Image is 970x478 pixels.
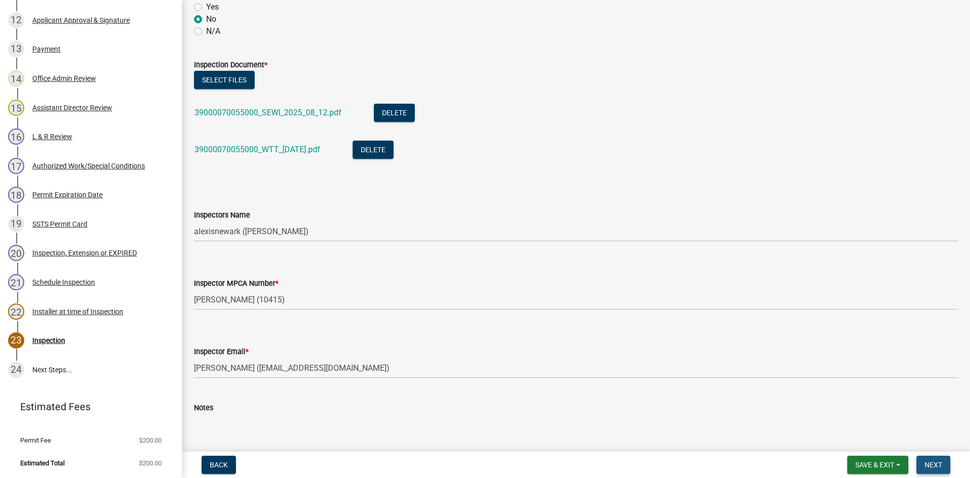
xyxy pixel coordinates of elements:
a: 39000070055000_SEWI_2025_08_12.pdf [195,108,342,117]
button: Back [202,456,236,474]
div: Applicant Approval & Signature [32,17,130,24]
div: 17 [8,158,24,174]
div: 24 [8,362,24,378]
label: N/A [206,25,220,37]
div: 20 [8,245,24,261]
span: $200.00 [139,437,162,444]
div: 13 [8,41,24,57]
div: 15 [8,100,24,116]
label: Inspector Email [194,349,249,356]
a: 39000070055000_WTT_[DATE].pdf [195,145,320,154]
wm-modal-confirm: Delete Document [374,109,415,118]
label: No [206,13,216,25]
div: Inspection [32,337,65,344]
span: $200.00 [139,460,162,466]
div: 12 [8,12,24,28]
label: Inspector MPCA Number [194,280,278,287]
div: Office Admin Review [32,75,96,82]
div: Payment [32,46,61,53]
span: Permit Fee [20,437,51,444]
label: Inspectors Name [194,212,250,219]
button: Save & Exit [847,456,908,474]
div: Inspection, Extension or EXPIRED [32,249,137,256]
div: 23 [8,332,24,349]
span: Estimated Total [20,460,65,466]
div: L & R Review [32,133,72,140]
button: Select files [194,71,255,89]
label: Inspection Document [194,62,267,69]
div: 14 [8,70,24,86]
span: Back [210,461,228,469]
div: Schedule Inspection [32,279,95,286]
div: 22 [8,303,24,320]
div: Installer at time of Inspection [32,308,123,315]
button: Delete [353,141,394,159]
div: Assistant Director Review [32,104,112,111]
div: Authorized Work/Special Conditions [32,162,145,169]
label: Notes [194,405,213,412]
button: Next [916,456,950,474]
label: Yes [206,1,219,13]
span: Save & Exit [855,461,894,469]
div: Permit Expiration Date [32,191,103,198]
div: SSTS Permit Card [32,221,87,228]
span: Next [925,461,942,469]
a: Estimated Fees [8,397,166,417]
wm-modal-confirm: Delete Document [353,146,394,155]
div: 18 [8,187,24,203]
button: Delete [374,104,415,122]
div: 16 [8,128,24,145]
div: 19 [8,216,24,232]
div: 21 [8,274,24,290]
